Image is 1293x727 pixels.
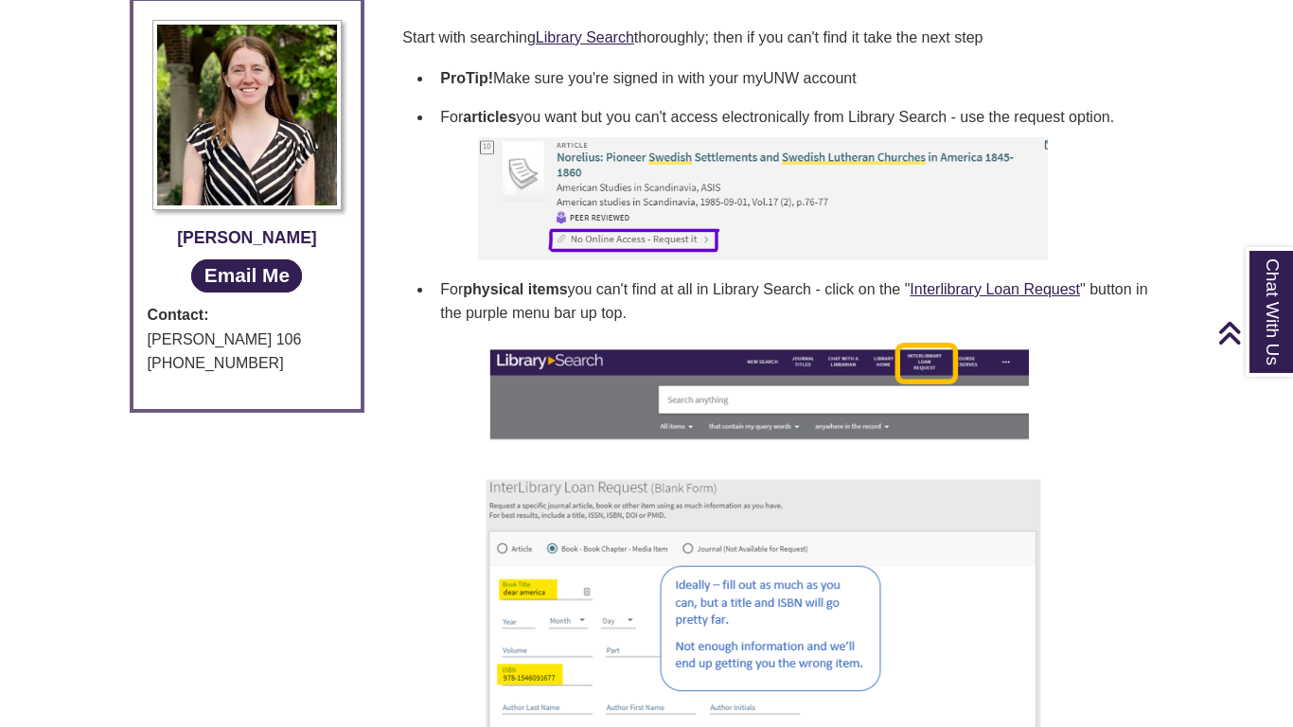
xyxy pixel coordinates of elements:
[463,109,516,125] strong: articles
[148,303,347,328] strong: Contact:
[152,20,342,209] img: Profile Photo
[433,98,1156,137] li: For you want but you can't access electronically from Library Search - use the request option.
[191,259,302,293] a: Email Me
[148,224,347,251] div: [PERSON_NAME]
[148,20,347,250] a: Profile Photo [PERSON_NAME]
[402,27,1156,49] p: Start with searching thoroughly; then if you can't find it take the next step
[463,281,567,297] strong: physical items
[148,328,347,352] div: [PERSON_NAME] 106
[148,351,347,376] div: [PHONE_NUMBER]
[433,59,1156,98] li: Make sure you're signed in with your myUNW account
[536,29,634,45] a: Library Search
[440,70,493,86] strong: ProTip!
[1217,320,1288,346] a: Back to Top
[910,281,1080,297] a: Interlibrary Loan Request
[433,270,1156,333] li: For you can't find at all in Library Search - click on the " " button in the purple menu bar up top.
